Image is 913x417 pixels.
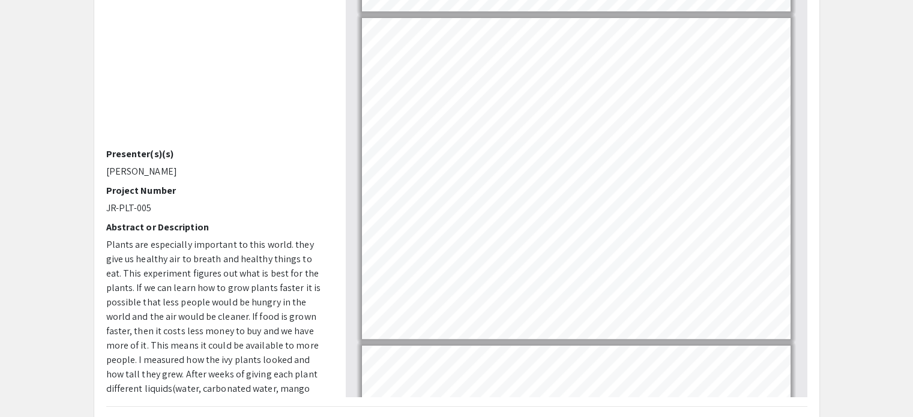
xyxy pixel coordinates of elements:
h2: Presenter(s)(s) [106,148,328,160]
h2: Abstract or Description [106,221,328,233]
iframe: Chat [9,363,51,408]
p: JR-PLT-005 [106,201,328,215]
p: [PERSON_NAME] [106,164,328,179]
div: Page 2 [357,13,796,344]
h2: Project Number [106,185,328,196]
